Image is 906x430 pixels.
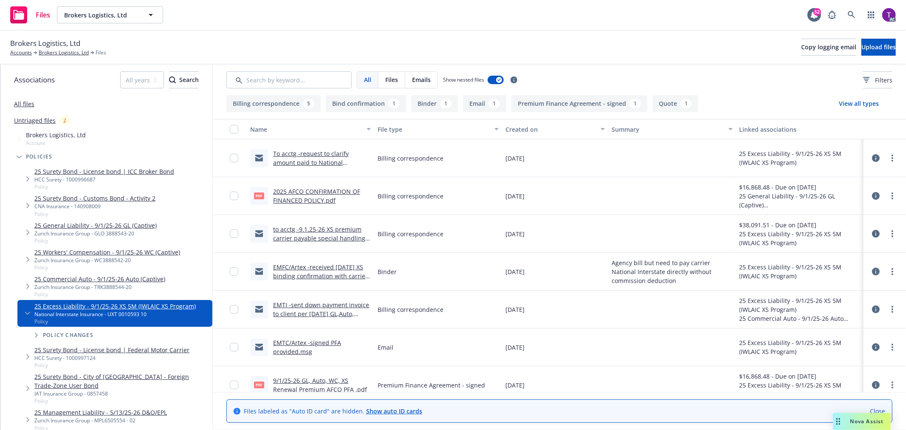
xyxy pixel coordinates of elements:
input: Toggle Row Selected [230,192,238,200]
a: 25 Management Liability - 5/13/25-26 D&O/EPL [34,408,167,417]
button: Filters [863,71,892,88]
button: Created on [502,119,608,139]
div: CNA Insurance - 140908009 [34,203,155,210]
span: Billing correspondence [378,305,443,314]
span: Binder [378,267,397,276]
span: [DATE] [505,381,525,390]
input: Toggle Row Selected [230,267,238,276]
div: 25 Excess Liability - 9/1/25-26 XS 5M (IWLAIC XS Program) [739,229,860,247]
button: View all types [825,95,892,112]
span: Brokers Logistics, Ltd [10,38,80,49]
div: 25 Excess Liability - 9/1/25-26 XS 5M (IWLAIC XS Program) [739,381,860,399]
a: 25 Surety Bond - Customs Bond - Activity 2 [34,194,155,203]
img: photo [882,8,896,22]
input: Toggle Row Selected [230,343,238,351]
div: Created on [505,125,596,134]
span: Policy [34,210,155,218]
span: Upload files [861,43,896,51]
div: 25 Excess Liability - 9/1/25-26 XS 5M (IWLAIC XS Program) [739,149,860,167]
button: Binder [411,95,458,112]
input: Toggle Row Selected [230,229,238,238]
div: 25 Excess Liability - 9/1/25-26 XS 5M (IWLAIC XS Program) [739,296,860,314]
div: 2 [59,116,71,125]
div: $38,091.51 - Due on [DATE] [739,221,860,229]
span: Show nested files [443,76,484,83]
a: Report a Bug [824,6,841,23]
div: HCC Surety - 1000997124 [34,354,189,362]
div: Search [169,72,199,88]
span: Brokers Logistics, Ltd [26,130,86,139]
a: Files [7,3,54,27]
div: Zurich Insurance Group - WC3888542-20 [34,257,180,264]
button: Billing correspondence [226,95,321,112]
span: pdf [254,382,264,388]
span: Policy [34,362,189,369]
button: Brokers Logistics, Ltd [57,6,163,23]
div: 25 Commercial Auto - 9/1/25-26 Auto (Captive) [739,314,860,323]
span: All [364,75,371,84]
a: EMTC/Artex -signed PFA provided.msg [273,339,341,356]
span: Policy [34,183,174,190]
div: Zurich Insurance Group - TRK3888544-20 [34,283,165,291]
span: Policy [34,291,165,298]
a: 25 Workers' Compensation - 9/1/25-26 WC (Captive) [34,248,180,257]
span: Emails [412,75,431,84]
span: Brokers Logistics, Ltd [64,11,138,20]
span: Files [385,75,398,84]
div: National Interstate Insurance - UXT 0010593 10 [34,311,196,318]
a: 25 Excess Liability - 9/1/25-26 XS 5M (IWLAIC XS Program) [34,302,196,311]
a: To acctg -request to clarify amount paid to National Interstate -53,522 or 48,339.00.msg [273,150,349,184]
span: [DATE] [505,229,525,238]
a: Accounts [10,49,32,57]
button: Bind confirmation [326,95,406,112]
div: Linked associations [739,125,860,134]
div: Zurich Insurance Group - GLO 3888543-20 [34,230,157,237]
span: Policy [34,237,157,244]
a: 2025 AFCO CONFIRMATION OF FINANCED POLICY.pdf [273,187,360,204]
div: $16,868.48 - Due on [DATE] [739,372,860,381]
a: Close [870,407,885,416]
div: IAT Insurance Group - 0857458 [34,390,209,397]
div: HCC Surety - 1000996687 [34,176,174,183]
button: Premium Finance Agreement - signed [511,95,647,112]
button: Name [247,119,374,139]
span: Email [378,343,393,352]
span: [DATE] [505,154,525,163]
span: Billing correspondence [378,192,443,201]
input: Toggle Row Selected [230,305,238,314]
div: Drag to move [833,413,844,430]
a: Brokers Logistics, Ltd [39,49,89,57]
div: 1 [440,99,452,108]
a: Search [843,6,860,23]
a: more [887,342,898,352]
span: [DATE] [505,267,525,276]
a: more [887,191,898,201]
a: 25 Commercial Auto - 9/1/25-26 Auto (Captive) [34,274,165,283]
span: [DATE] [505,305,525,314]
div: File type [378,125,489,134]
a: more [887,153,898,163]
a: more [887,266,898,277]
span: [DATE] [505,192,525,201]
span: Policies [26,154,53,159]
span: [DATE] [505,343,525,352]
button: SearchSearch [169,71,199,88]
div: $16,868.48 - Due on [DATE] [739,183,860,192]
button: Nova Assist [833,413,891,430]
input: Toggle Row Selected [230,381,238,389]
button: Linked associations [736,119,864,139]
span: Policy [34,318,196,325]
a: 25 Surety Bond - City of [GEOGRAPHIC_DATA] - Foreign Trade-Zone User Bond [34,372,209,390]
a: Untriaged files [14,116,56,125]
button: Copy logging email [801,39,856,56]
a: EMTI -sent down payment invoice to client per [DATE] GL,Auto, WC&XS renewal premium set up on AFC... [273,301,369,336]
span: Policy changes [43,333,93,338]
span: Filters [875,76,892,85]
a: more [887,229,898,239]
div: Zurich Insurance Group - MPL6505554 - 02 [34,417,167,424]
input: Select all [230,125,238,133]
a: All files [14,100,34,108]
div: 25 Excess Liability - 9/1/25-26 XS 5M (IWLAIC XS Program) [739,263,860,280]
div: 25 General Liability - 9/1/25-26 GL (Captive) [739,192,860,209]
input: Toggle Row Selected [230,154,238,162]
